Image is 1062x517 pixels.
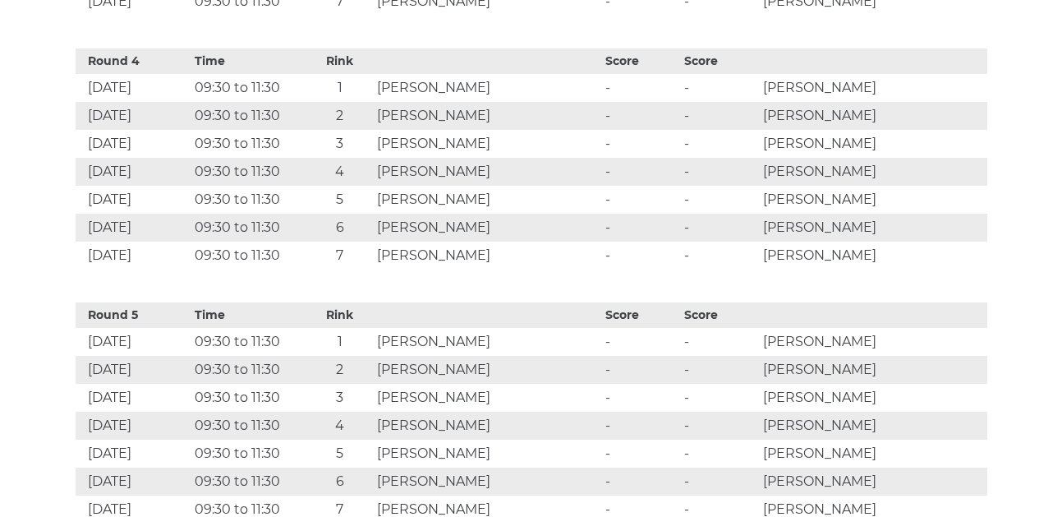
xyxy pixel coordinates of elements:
[373,440,601,468] td: [PERSON_NAME]
[76,412,191,440] td: [DATE]
[191,214,306,242] td: 09:30 to 11:30
[680,384,759,412] td: -
[680,102,759,130] td: -
[680,302,759,328] th: Score
[680,412,759,440] td: -
[306,102,373,130] td: 2
[601,302,680,328] th: Score
[76,242,191,270] td: [DATE]
[759,74,987,102] td: [PERSON_NAME]
[759,440,987,468] td: [PERSON_NAME]
[759,356,987,384] td: [PERSON_NAME]
[306,158,373,186] td: 4
[759,130,987,158] td: [PERSON_NAME]
[759,328,987,356] td: [PERSON_NAME]
[373,242,601,270] td: [PERSON_NAME]
[76,356,191,384] td: [DATE]
[373,468,601,496] td: [PERSON_NAME]
[601,48,680,74] th: Score
[76,102,191,130] td: [DATE]
[306,214,373,242] td: 6
[76,158,191,186] td: [DATE]
[191,186,306,214] td: 09:30 to 11:30
[76,302,191,328] th: Round 5
[680,130,759,158] td: -
[191,302,306,328] th: Time
[601,440,680,468] td: -
[680,356,759,384] td: -
[191,412,306,440] td: 09:30 to 11:30
[191,48,306,74] th: Time
[680,74,759,102] td: -
[601,102,680,130] td: -
[191,130,306,158] td: 09:30 to 11:30
[191,384,306,412] td: 09:30 to 11:30
[76,186,191,214] td: [DATE]
[76,328,191,356] td: [DATE]
[601,74,680,102] td: -
[601,242,680,270] td: -
[759,412,987,440] td: [PERSON_NAME]
[306,242,373,270] td: 7
[306,130,373,158] td: 3
[680,186,759,214] td: -
[191,356,306,384] td: 09:30 to 11:30
[601,158,680,186] td: -
[306,468,373,496] td: 6
[191,102,306,130] td: 09:30 to 11:30
[759,158,987,186] td: [PERSON_NAME]
[191,468,306,496] td: 09:30 to 11:30
[191,74,306,102] td: 09:30 to 11:30
[306,384,373,412] td: 3
[759,242,987,270] td: [PERSON_NAME]
[759,102,987,130] td: [PERSON_NAME]
[601,186,680,214] td: -
[601,468,680,496] td: -
[759,468,987,496] td: [PERSON_NAME]
[601,130,680,158] td: -
[306,302,373,328] th: Rink
[373,412,601,440] td: [PERSON_NAME]
[306,328,373,356] td: 1
[601,328,680,356] td: -
[76,468,191,496] td: [DATE]
[373,356,601,384] td: [PERSON_NAME]
[601,412,680,440] td: -
[373,214,601,242] td: [PERSON_NAME]
[373,74,601,102] td: [PERSON_NAME]
[373,130,601,158] td: [PERSON_NAME]
[373,102,601,130] td: [PERSON_NAME]
[601,356,680,384] td: -
[306,412,373,440] td: 4
[76,130,191,158] td: [DATE]
[76,48,191,74] th: Round 4
[680,440,759,468] td: -
[680,214,759,242] td: -
[759,384,987,412] td: [PERSON_NAME]
[306,48,373,74] th: Rink
[306,74,373,102] td: 1
[373,158,601,186] td: [PERSON_NAME]
[680,242,759,270] td: -
[191,328,306,356] td: 09:30 to 11:30
[191,242,306,270] td: 09:30 to 11:30
[759,214,987,242] td: [PERSON_NAME]
[601,384,680,412] td: -
[373,384,601,412] td: [PERSON_NAME]
[306,356,373,384] td: 2
[76,440,191,468] td: [DATE]
[306,440,373,468] td: 5
[680,468,759,496] td: -
[191,158,306,186] td: 09:30 to 11:30
[373,186,601,214] td: [PERSON_NAME]
[76,214,191,242] td: [DATE]
[76,384,191,412] td: [DATE]
[680,48,759,74] th: Score
[373,328,601,356] td: [PERSON_NAME]
[601,214,680,242] td: -
[191,440,306,468] td: 09:30 to 11:30
[680,328,759,356] td: -
[759,186,987,214] td: [PERSON_NAME]
[680,158,759,186] td: -
[306,186,373,214] td: 5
